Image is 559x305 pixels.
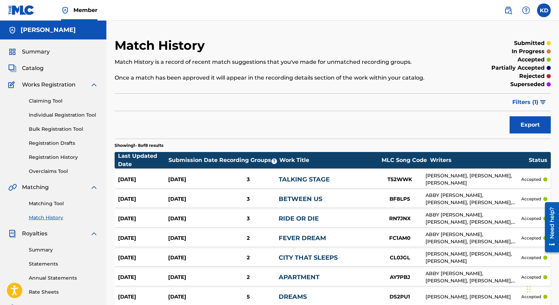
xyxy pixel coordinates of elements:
a: SummarySummary [8,48,50,56]
img: filter [540,100,546,104]
p: accepted [521,255,541,261]
img: Royalties [8,230,16,238]
p: accepted [517,56,545,64]
p: accepted [521,235,541,241]
div: BF8LP5 [374,195,426,203]
img: help [522,6,530,14]
img: Top Rightsholder [61,6,69,14]
div: FC1AM0 [374,234,426,242]
span: Catalog [22,64,44,72]
a: Matching Tool [29,200,98,207]
img: expand [90,230,98,238]
span: Matching [22,183,49,191]
span: Works Registration [22,81,75,89]
div: 3 [218,176,278,184]
img: Works Registration [8,81,17,89]
div: ABBY [PERSON_NAME], [PERSON_NAME], [PERSON_NAME], [PERSON_NAME] [426,211,521,226]
div: ABBY [PERSON_NAME], [PERSON_NAME], [PERSON_NAME], [PERSON_NAME] [426,231,521,245]
div: [DATE] [118,195,168,203]
button: Filters (1) [508,94,551,111]
a: Summary [29,246,98,254]
span: Summary [22,48,50,56]
div: 2 [218,234,278,242]
a: Match History [29,214,98,221]
span: Filters ( 1 ) [512,98,538,106]
div: [DATE] [168,215,218,223]
img: search [504,6,512,14]
p: Once a match has been approved it will appear in the recording details section of the work within... [115,74,451,82]
img: Matching [8,183,17,191]
a: CITY THAT SLEEPS [279,254,338,261]
div: 3 [218,195,278,203]
a: TALKING STAGE [279,176,330,183]
div: ABBY [PERSON_NAME], [PERSON_NAME], [PERSON_NAME], [PERSON_NAME] [426,270,521,284]
p: rejected [519,72,545,80]
img: MLC Logo [8,5,35,15]
div: AY7PBJ [374,273,426,281]
div: [DATE] [118,215,168,223]
button: Export [510,116,551,133]
a: Public Search [501,3,515,17]
h2: Match History [115,38,208,53]
a: BETWEEN US [279,195,322,203]
div: Writers [430,156,529,164]
a: RIDE OR DIE [279,215,319,222]
a: Claiming Tool [29,97,98,105]
iframe: Resource Center [540,200,559,255]
div: User Menu [537,3,551,17]
div: [DATE] [168,234,218,242]
p: in progress [512,47,545,56]
div: 3 [218,215,278,223]
img: expand [90,183,98,191]
p: Showing 1 - 8 of 8 results [115,142,163,149]
div: ABBY [PERSON_NAME], [PERSON_NAME], [PERSON_NAME], [PERSON_NAME], [PERSON_NAME] [426,192,521,206]
p: accepted [521,215,541,222]
iframe: Chat Widget [525,272,559,305]
div: MLC Song Code [379,156,430,164]
div: 2 [218,273,278,281]
a: FEVER DREAM [279,234,326,242]
img: Catalog [8,64,16,72]
div: Recording Groups [219,156,279,164]
div: 2 [218,254,278,262]
div: [DATE] [118,293,168,301]
a: Overclaims Tool [29,168,98,175]
div: Work Title [279,156,378,164]
span: ? [271,159,277,164]
p: superseded [510,80,545,89]
p: partially accepted [491,64,545,72]
div: DS2PU1 [374,293,426,301]
div: [DATE] [118,254,168,262]
div: CL0JGL [374,254,426,262]
a: Registration History [29,154,98,161]
div: [DATE] [118,176,168,184]
div: [PERSON_NAME], [PERSON_NAME], [PERSON_NAME] [426,172,521,187]
a: Individual Registration Tool [29,112,98,119]
p: Match History is a record of recent match suggestions that you've made for unmatched recording gr... [115,58,451,66]
a: Registration Drafts [29,140,98,147]
img: expand [90,81,98,89]
div: Submission Date [168,156,219,164]
div: T52WWK [374,176,426,184]
div: [DATE] [168,195,218,203]
div: [DATE] [168,176,218,184]
div: [DATE] [118,273,168,281]
p: accepted [521,176,541,183]
div: Drag [527,279,531,300]
p: accepted [521,294,541,300]
span: Member [73,6,97,14]
div: Last Updated Date [118,152,168,168]
div: [PERSON_NAME], [PERSON_NAME], [PERSON_NAME] [426,250,521,265]
p: accepted [521,196,541,202]
a: Rate Sheets [29,289,98,296]
a: Bulk Registration Tool [29,126,98,133]
p: submitted [514,39,545,47]
a: Annual Statements [29,274,98,282]
div: Help [519,3,533,17]
p: accepted [521,274,541,280]
div: [DATE] [118,234,168,242]
a: CatalogCatalog [8,64,44,72]
div: 5 [218,293,278,301]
